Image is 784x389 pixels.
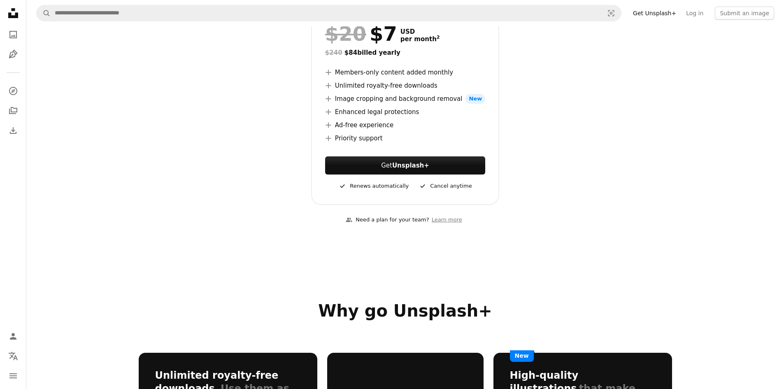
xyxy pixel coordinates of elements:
[325,49,342,56] span: $240
[392,162,429,169] strong: Unsplash+
[5,46,21,63] a: Illustrations
[325,120,485,130] li: Ad-free experience
[429,213,465,227] a: Learn more
[400,28,440,35] span: USD
[5,348,21,364] button: Language
[437,35,440,40] sup: 2
[715,7,774,20] button: Submit an image
[5,26,21,43] a: Photos
[5,102,21,119] a: Collections
[37,5,51,21] button: Search Unsplash
[5,368,21,384] button: Menu
[681,7,708,20] a: Log in
[346,216,429,224] div: Need a plan for your team?
[325,48,485,58] div: $84 billed yearly
[601,5,621,21] button: Visual search
[5,5,21,23] a: Home — Unsplash
[139,301,672,321] h2: Why go Unsplash+
[419,181,472,191] div: Cancel anytime
[465,94,485,104] span: New
[435,35,442,43] a: 2
[325,94,485,104] li: Image cropping and background removal
[400,35,440,43] span: per month
[5,122,21,139] a: Download History
[36,5,621,21] form: Find visuals sitewide
[325,81,485,91] li: Unlimited royalty-free downloads
[325,156,485,175] button: GetUnsplash+
[510,350,534,362] span: New
[325,68,485,77] li: Members-only content added monthly
[325,133,485,143] li: Priority support
[325,23,366,44] span: $20
[5,83,21,99] a: Explore
[5,328,21,345] a: Log in / Sign up
[325,107,485,117] li: Enhanced legal protections
[338,181,409,191] div: Renews automatically
[628,7,681,20] a: Get Unsplash+
[325,23,397,44] div: $7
